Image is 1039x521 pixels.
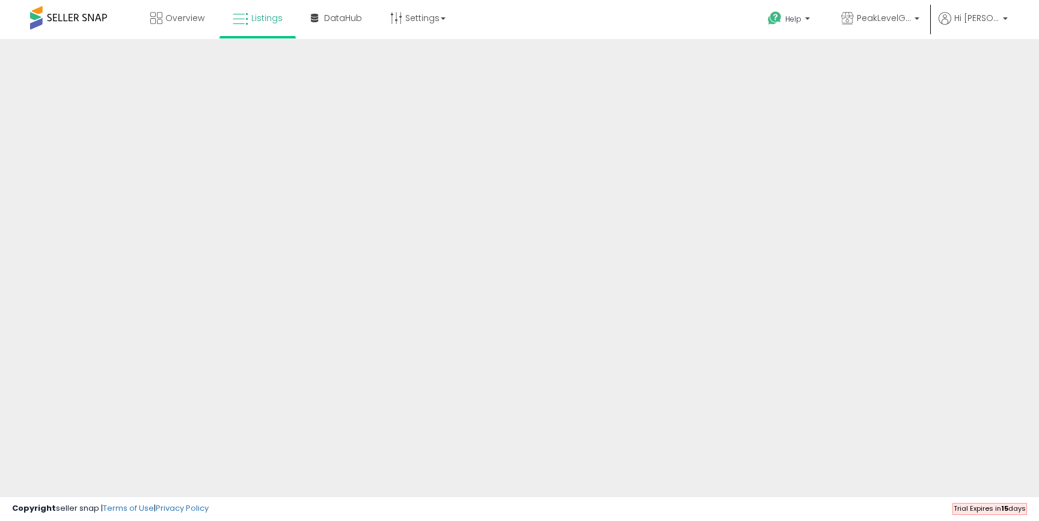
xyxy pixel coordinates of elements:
[103,502,154,514] a: Terms of Use
[324,12,362,24] span: DataHub
[12,502,56,514] strong: Copyright
[939,12,1008,39] a: Hi [PERSON_NAME]
[767,11,782,26] i: Get Help
[165,12,204,24] span: Overview
[954,12,999,24] span: Hi [PERSON_NAME]
[12,503,209,514] div: seller snap | |
[954,504,1026,513] span: Trial Expires in days
[758,2,822,39] a: Help
[1001,504,1008,513] b: 15
[857,12,911,24] span: PeakLevelGoods
[251,12,283,24] span: Listings
[785,14,801,24] span: Help
[156,502,209,514] a: Privacy Policy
